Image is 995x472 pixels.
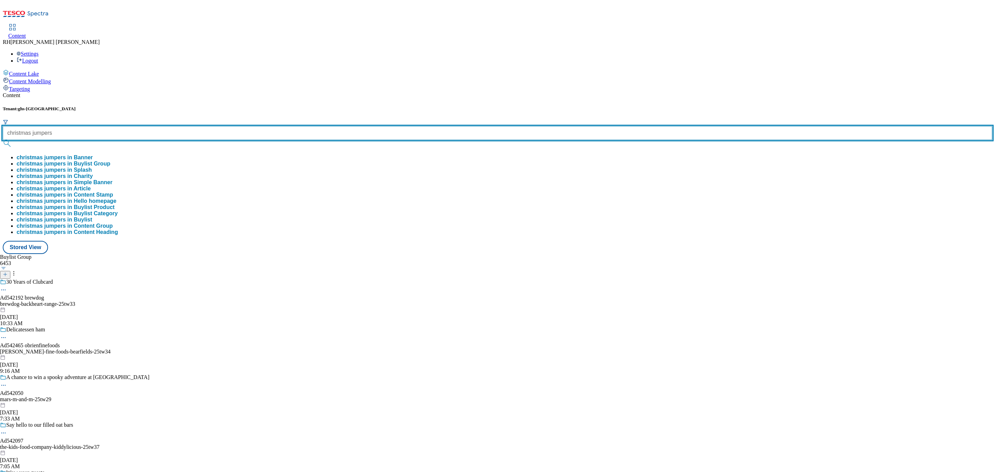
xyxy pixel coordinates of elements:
h5: Tenant: [3,106,992,112]
button: christmas jumpers in Hello homepage [17,198,116,204]
span: Article [74,186,91,191]
button: christmas jumpers in Content Heading [17,229,118,235]
button: christmas jumpers in Banner [17,154,93,161]
div: christmas jumpers in [17,210,118,217]
button: christmas jumpers in Buylist Category [17,210,118,217]
div: A chance to win a spooky adventure at [GEOGRAPHIC_DATA] [6,374,150,380]
a: Settings [17,51,39,57]
a: Logout [17,58,38,64]
span: Buylist Category [74,210,117,216]
div: Content [3,92,992,98]
button: christmas jumpers in Article [17,186,91,192]
a: Content Modelling [3,77,992,85]
a: Content [8,25,26,39]
button: christmas jumpers in Simple Banner [17,179,112,186]
button: christmas jumpers in Buylist Group [17,161,110,167]
button: christmas jumpers in Charity [17,173,93,179]
div: christmas jumpers in [17,186,91,192]
span: Buylist [74,217,92,223]
button: christmas jumpers in Buylist Product [17,204,115,210]
span: Content Modelling [9,78,51,84]
span: Buylist Product [74,204,114,210]
svg: Search Filters [3,119,8,125]
span: [PERSON_NAME] [PERSON_NAME] [10,39,99,45]
div: Delicatessen ham [6,327,45,333]
div: christmas jumpers in [17,173,93,179]
button: christmas jumpers in Buylist [17,217,92,223]
div: Say hello to our filled oat bars [6,422,73,428]
span: Content [8,33,26,39]
button: christmas jumpers in Content Stamp [17,192,113,198]
a: Content Lake [3,69,992,77]
input: Search [3,126,992,140]
span: Charity [74,173,93,179]
span: RH [3,39,10,45]
button: Stored View [3,241,48,254]
div: christmas jumpers in [17,204,115,210]
div: christmas jumpers in [17,217,92,223]
div: 30 Years of Clubcard [6,279,53,285]
button: christmas jumpers in Splash [17,167,92,173]
span: Content Lake [9,71,39,77]
button: christmas jumpers in Content Group [17,223,113,229]
div: christmas jumpers in [17,198,116,204]
span: Targeting [9,86,30,92]
span: ghs-[GEOGRAPHIC_DATA] [18,106,76,111]
a: Targeting [3,85,992,92]
span: Hello homepage [74,198,116,204]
